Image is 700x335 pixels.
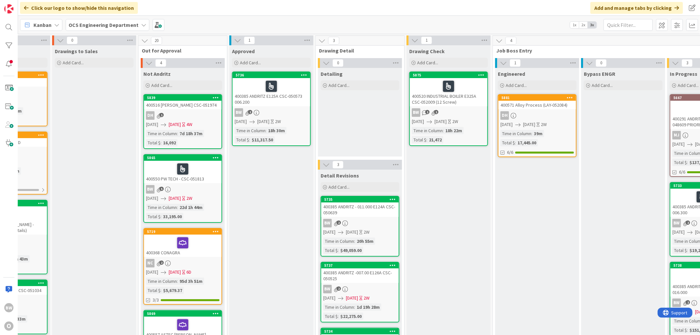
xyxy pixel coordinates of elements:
span: 1 [510,59,521,67]
span: : [160,287,161,294]
div: 2W [364,229,370,236]
div: O [4,322,13,331]
div: 2W [275,118,281,125]
div: 5869 [147,311,222,316]
span: 5 [159,187,164,191]
div: 5875 [413,73,487,77]
div: 5737400385 ANDRITZ -007.00 E126A CSC-050525 [321,262,399,283]
div: 400385 ANDRITZ E125A CSC-050573 006.200 [233,78,310,106]
div: 5719 [144,229,222,235]
span: 3x [588,22,597,28]
span: Add Card... [63,60,84,66]
span: [DATE] [146,121,158,128]
div: 5737 [321,262,399,268]
span: 20 [151,37,162,45]
div: Time in Column [146,204,177,211]
span: 3 [332,161,344,169]
span: [DATE] [146,195,158,202]
div: Total $ [672,159,687,166]
div: 5719 [147,229,222,234]
span: : [443,127,444,134]
div: DH [146,111,155,120]
a: 5865400550 PW TECH - CSC-051813BW[DATE][DATE]2WTime in Column:22d 1h 44mTotal $:33,195.00 [143,154,222,223]
a: 5875400520 INDUSTRIAL BOILER E325A CSC-052009 (12 Screw)BW[DATE][DATE]2WTime in Column:18h 22mTot... [409,72,488,146]
a: 5839400516 [PERSON_NAME] CSC-051974DH[DATE][DATE]4WTime in Column:7d 18h 37mTotal $:16,092 [143,94,222,149]
span: : [515,139,516,146]
div: 95d 3h 51m [178,278,204,285]
span: 3 [328,37,339,45]
span: 1 [425,110,430,114]
div: 6D [186,269,191,276]
span: : [177,278,178,285]
div: BW [323,219,332,227]
div: 5735400385 ANDRITZ - 011.000 E124A CSC- 050639 [321,197,399,217]
div: BW [323,285,332,293]
span: Add Card... [678,82,699,88]
span: 2 [337,286,341,291]
span: [DATE] [672,229,685,236]
span: : [160,213,161,220]
span: 3/3 [153,297,159,304]
div: 5734 [321,328,399,334]
a: 5881400571 Alloy Process (LAY-052084)DH[DATE][DATE]2WTime in Column:39mTotal $:17,445.006/6 [498,94,577,157]
div: 5735 [321,197,399,202]
span: 0 [332,59,344,67]
span: Drawings to Sales [55,48,98,54]
div: BW [672,299,681,307]
span: Add Card... [592,82,613,88]
div: 21,472 [427,136,443,143]
div: 5881 [498,95,576,101]
div: 400385 ANDRITZ -007.00 E126A CSC-050525 [321,268,399,283]
span: : [177,204,178,211]
span: [DATE] [323,229,335,236]
div: 5735 [324,197,399,202]
span: Drawing Check [409,48,445,54]
span: : [531,130,532,137]
span: 2 [159,261,164,265]
div: 16,092 [161,139,178,146]
div: 400520 INDUSTRIAL BOILER E325A CSC-052009 (12 Screw) [410,78,487,106]
div: Time in Column [500,130,531,137]
span: [DATE] [169,195,181,202]
span: Add Card... [151,82,172,88]
div: 17,445.00 [516,139,538,146]
span: 1 [434,110,438,114]
div: BW [410,108,487,117]
div: Add and manage tabs by clicking [590,2,683,14]
div: 2W [186,195,192,202]
div: 20h 55m [355,238,375,245]
div: 5881 [501,95,576,100]
div: Time in Column [323,238,354,245]
div: $49,059.00 [339,247,363,254]
div: Total $ [412,136,426,143]
div: $22,275.00 [339,313,363,320]
a: 5735400385 ANDRITZ - 011.000 E124A CSC- 050639BW[DATE][DATE]2WTime in Column:20h 55mTotal $:$49,0... [321,196,399,257]
b: OCS Engineering Department [69,22,138,28]
span: Add Card... [329,82,350,88]
span: : [177,130,178,137]
span: : [249,136,250,143]
div: Click our logo to show/hide this navigation [20,2,138,14]
span: : [426,136,427,143]
div: Time in Column [146,130,177,137]
div: Total $ [323,247,338,254]
div: DH [144,111,222,120]
div: Time in Column [412,127,443,134]
span: : [160,139,161,146]
div: Total $ [672,247,687,254]
span: [DATE] [323,295,335,302]
div: BW [4,303,13,312]
div: BW [672,219,681,227]
div: 5865400550 PW TECH - CSC-051813 [144,155,222,183]
span: 6/6 [679,169,685,176]
span: [DATE] [346,229,358,236]
span: Bypass ENGR [584,71,615,77]
span: Engineered [498,71,525,77]
div: 2W [541,121,547,128]
span: [DATE] [257,118,269,125]
div: BW [235,108,243,117]
div: 5839 [147,95,222,100]
div: BW [146,185,155,194]
div: 400571 Alloy Process (LAY-052084) [498,101,576,109]
div: 5881400571 Alloy Process (LAY-052084) [498,95,576,109]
